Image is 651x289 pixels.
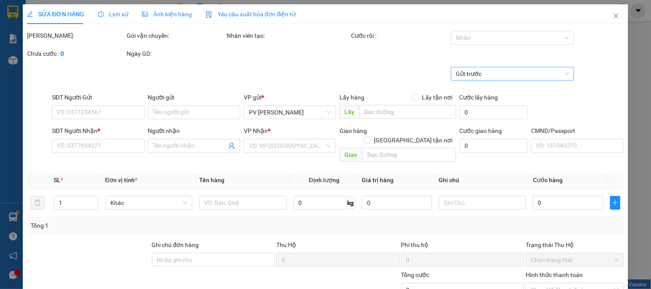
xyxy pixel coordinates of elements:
[244,127,268,134] span: VP Nhận
[206,11,212,18] img: icon
[371,135,456,145] span: [GEOGRAPHIC_DATA] tận nơi
[613,12,620,19] span: close
[52,126,144,135] div: SĐT Người Nhận
[531,126,624,135] div: CMND/Passport
[526,240,624,250] div: Trạng thái Thu Hộ
[340,127,367,134] span: Giao hàng
[249,106,331,119] span: PV Gia Nghĩa
[98,11,128,18] span: Lịch sử
[110,196,187,209] span: Khác
[604,4,628,28] button: Close
[533,177,563,184] span: Cước hàng
[127,31,225,40] div: Gói vận chuyển:
[351,31,449,40] div: Cước rồi :
[340,94,365,101] span: Lấy hàng
[27,11,84,18] span: SỬA ĐƠN HÀNG
[276,241,296,248] span: Thu Hộ
[401,271,430,278] span: Tổng cước
[340,105,360,119] span: Lấy
[30,221,252,230] div: Tổng: 1
[27,49,125,58] div: Chưa cước :
[419,93,456,102] span: Lấy tận nơi
[152,253,275,267] input: Ghi chú đơn hàng
[439,196,526,210] input: Ghi Chú
[346,196,355,210] span: kg
[610,196,621,210] button: plus
[98,11,104,17] span: clock-circle
[526,271,583,278] label: Hình thức thanh toán
[309,177,339,184] span: Định lượng
[142,11,148,17] span: picture
[148,126,240,135] div: Người nhận
[401,240,524,253] div: Phí thu hộ
[52,93,144,102] div: SĐT Người Gửi
[340,148,363,162] span: Giao
[27,31,125,40] div: [PERSON_NAME]:
[456,67,569,80] span: Gửi trước
[227,31,350,40] div: Nhân viên tạo:
[362,177,394,184] span: Giá trị hàng
[152,241,199,248] label: Ghi chú đơn hàng
[460,94,498,101] label: Cước lấy hàng
[142,11,192,18] span: Ảnh kiện hàng
[30,196,44,210] button: delete
[436,172,530,189] th: Ghi chú
[148,93,240,102] div: Người gửi
[244,93,336,102] div: VP gửi
[460,127,502,134] label: Cước giao hàng
[460,105,528,119] input: Cước lấy hàng
[127,49,225,58] div: Ngày GD:
[199,177,224,184] span: Tên hàng
[54,177,61,184] span: SL
[206,11,296,18] span: Yêu cầu xuất hóa đơn điện tử
[363,148,456,162] input: Dọc đường
[199,196,286,210] input: VD: Bàn, Ghế
[105,177,137,184] span: Đơn vị tính
[360,105,456,119] input: Dọc đường
[27,11,33,17] span: edit
[611,199,620,206] span: plus
[531,253,618,266] span: Chọn trạng thái
[61,50,64,57] b: 0
[460,139,528,153] input: Cước giao hàng
[228,142,235,149] span: user-add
